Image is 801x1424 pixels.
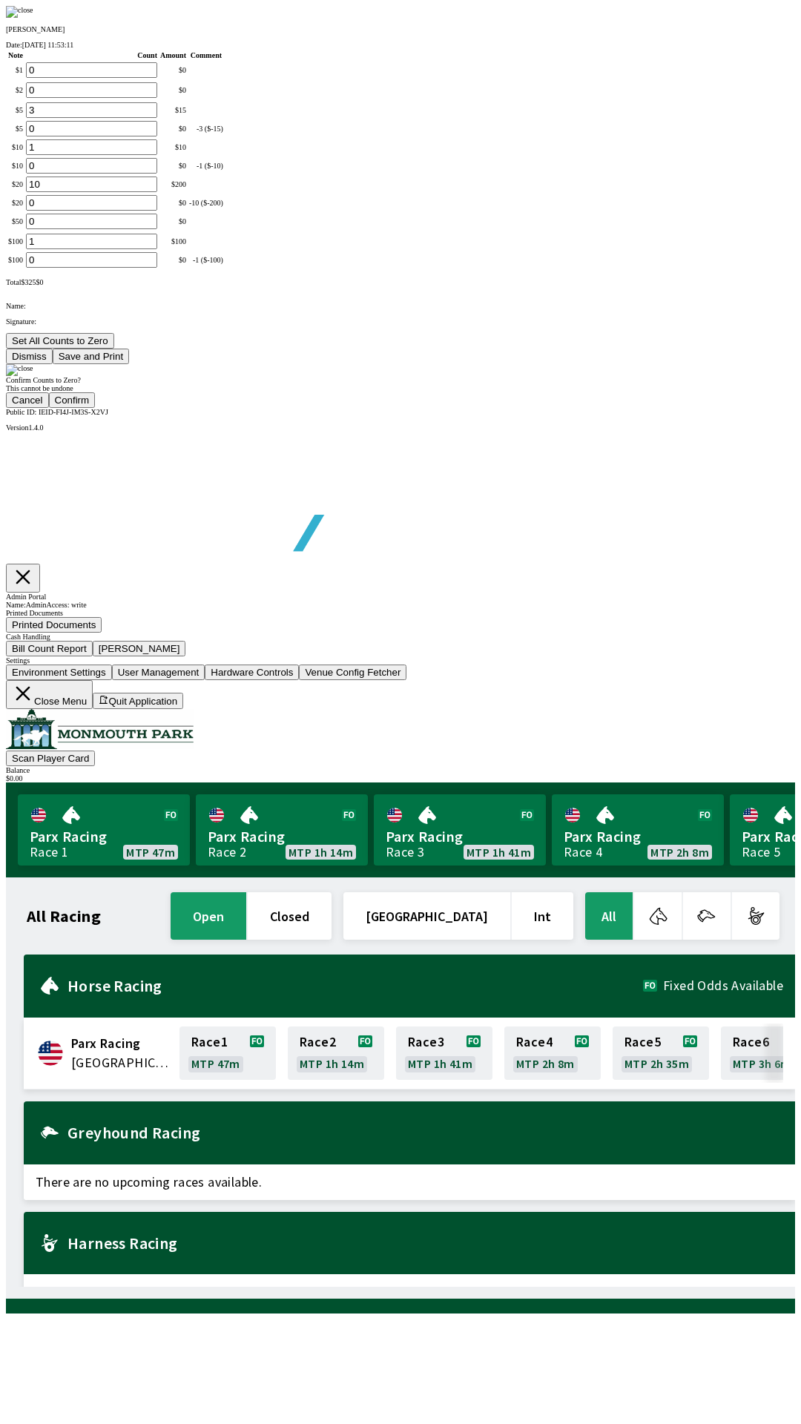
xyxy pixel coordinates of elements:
th: Note [7,50,24,60]
div: $ 10 [160,143,186,151]
div: Cash Handling [6,633,795,641]
span: IEID-FI4J-IM3S-X2VJ [39,408,108,416]
span: Race 5 [624,1036,661,1048]
div: -10 ($-200) [189,199,223,207]
div: Admin Portal [6,593,795,601]
span: MTP 1h 41m [467,846,531,858]
a: Parx RacingRace 1MTP 47m [18,794,190,866]
span: Race 4 [516,1036,553,1048]
a: Parx RacingRace 2MTP 1h 14m [196,794,368,866]
div: $ 0 [160,125,186,133]
div: Date: [6,41,795,49]
span: Parx Racing [30,827,178,846]
button: Confirm [49,392,96,408]
a: Race5MTP 2h 35m [613,1026,709,1080]
a: Race1MTP 47m [179,1026,276,1080]
span: MTP 1h 14m [300,1058,364,1069]
td: $ 20 [7,176,24,193]
button: Hardware Controls [205,665,299,680]
button: Printed Documents [6,617,102,633]
button: Bill Count Report [6,641,93,656]
span: Fixed Odds Available [663,980,783,992]
div: $ 0 [160,256,186,264]
h2: Horse Racing [67,980,643,992]
button: Set All Counts to Zero [6,333,114,349]
button: Int [512,892,573,940]
div: $ 0 [160,66,186,74]
div: Printed Documents [6,609,795,617]
div: -1 ($-100) [189,256,223,264]
td: $ 100 [7,251,24,268]
img: close [6,6,33,18]
div: -1 ($-10) [189,162,223,170]
span: MTP 3h 6m [733,1058,791,1069]
div: $ 0 [160,217,186,225]
div: -3 ($-15) [189,125,223,133]
div: Balance [6,766,795,774]
td: $ 5 [7,120,24,137]
div: $ 0 [160,86,186,94]
button: Venue Config Fetcher [299,665,406,680]
span: MTP 47m [126,846,175,858]
div: $ 200 [160,180,186,188]
div: $ 0 [160,162,186,170]
p: [PERSON_NAME] [6,25,795,33]
div: $ 15 [160,106,186,114]
span: MTP 2h 35m [624,1058,689,1069]
span: $ 0 [36,278,43,286]
td: $ 100 [7,233,24,250]
div: $ 0 [160,199,186,207]
span: MTP 1h 14m [289,846,353,858]
td: $ 20 [7,194,24,211]
span: Race 1 [191,1036,228,1048]
img: venue logo [6,709,194,749]
span: United States [71,1053,171,1072]
span: MTP 1h 41m [408,1058,472,1069]
div: $ 100 [160,237,186,245]
div: Public ID: [6,408,795,416]
td: $ 5 [7,102,24,119]
button: Dismiss [6,349,53,364]
div: Name: Admin Access: write [6,601,795,609]
span: MTP 2h 8m [650,846,709,858]
span: $ 325 [21,278,36,286]
span: Parx Racing [564,827,712,846]
h1: All Racing [27,910,101,922]
button: Close Menu [6,680,93,709]
span: Race 2 [300,1036,336,1048]
th: Comment [188,50,224,60]
div: Settings [6,656,795,665]
img: close [6,364,33,376]
span: Race 3 [408,1036,444,1048]
span: [DATE] 11:53:11 [22,41,74,49]
p: Signature: [6,317,795,326]
button: Save and Print [53,349,129,364]
a: Parx RacingRace 4MTP 2h 8m [552,794,724,866]
span: There are no upcoming races available. [24,1274,795,1310]
span: Parx Racing [386,827,534,846]
button: User Management [112,665,205,680]
a: Race3MTP 1h 41m [396,1026,492,1080]
button: [GEOGRAPHIC_DATA] [343,892,510,940]
h2: Greyhound Racing [67,1127,783,1138]
button: All [585,892,633,940]
span: Parx Racing [71,1034,171,1053]
span: There are no upcoming races available. [24,1164,795,1200]
button: open [171,892,246,940]
a: Race2MTP 1h 14m [288,1026,384,1080]
td: $ 10 [7,157,24,174]
div: Race 2 [208,846,246,858]
div: Confirm Counts to Zero? [6,376,795,384]
a: Race4MTP 2h 8m [504,1026,601,1080]
a: Parx RacingRace 3MTP 1h 41m [374,794,546,866]
div: Total [6,278,795,286]
div: Race 4 [564,846,602,858]
img: global tote logo [40,432,466,588]
th: Count [25,50,158,60]
button: Environment Settings [6,665,112,680]
p: Name: [6,302,795,310]
button: [PERSON_NAME] [93,641,186,656]
button: closed [248,892,332,940]
td: $ 50 [7,213,24,230]
h2: Harness Racing [67,1237,783,1249]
